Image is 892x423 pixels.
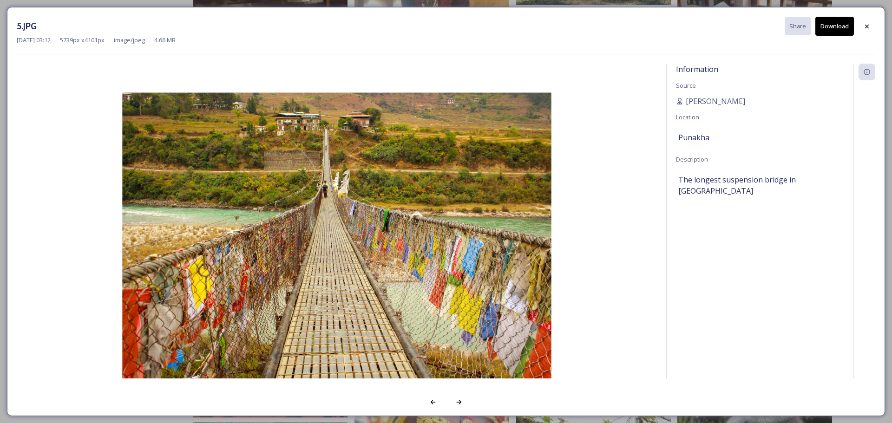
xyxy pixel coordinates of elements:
[60,36,105,45] span: 5739 px x 4101 px
[676,113,699,121] span: Location
[815,17,854,36] button: Download
[17,36,51,45] span: [DATE] 03:12
[154,36,176,45] span: 4.66 MB
[785,17,811,35] button: Share
[676,155,708,163] span: Description
[678,174,842,196] span: The longest suspension bridge in [GEOGRAPHIC_DATA]
[17,66,657,405] img: 5.JPG
[686,96,745,107] span: [PERSON_NAME]
[678,132,709,143] span: Punakha
[17,20,37,33] h3: 5.JPG
[114,36,145,45] span: image/jpeg
[676,64,718,74] span: Information
[676,81,696,90] span: Source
